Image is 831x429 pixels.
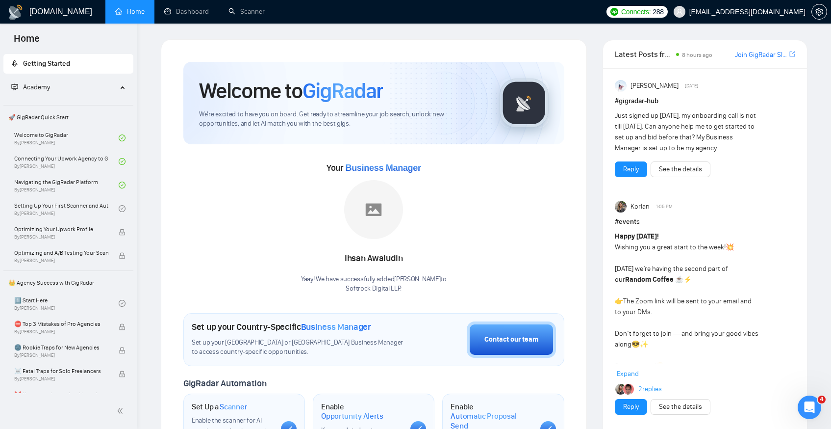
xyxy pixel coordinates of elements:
span: By [PERSON_NAME] [14,234,108,240]
span: ✨ [640,340,648,349]
span: GigRadar Automation [183,378,266,389]
span: [DATE] [685,81,698,90]
span: user [676,8,683,15]
li: Getting Started [3,54,133,74]
a: Join GigRadar Slack Community [735,50,787,60]
span: 🌚 Rookie Traps for New Agencies [14,343,108,352]
span: export [789,50,795,58]
span: Academy [11,83,50,91]
span: We're excited to have you on board. Get ready to streamline your job search, unlock new opportuni... [199,110,484,129]
span: ❌ How to get banned on Upwork [14,390,108,400]
h1: Welcome to [199,78,383,104]
span: ⚡ [683,275,692,284]
a: 1️⃣ Start HereBy[PERSON_NAME] [14,293,119,314]
span: 👑 Agency Success with GigRadar [4,273,132,293]
span: Optimizing and A/B Testing Your Scanner for Better Results [14,248,108,258]
span: fund-projection-screen [11,83,18,90]
span: Expand [617,370,639,378]
img: JM [623,384,634,395]
button: Reply [615,161,647,177]
span: 👉 [615,297,623,305]
span: lock [119,323,126,330]
a: 2replies [638,384,662,394]
a: Welcome to GigRadarBy[PERSON_NAME] [14,127,119,149]
span: 4 [818,396,826,403]
a: See the details [659,164,702,175]
h1: Set up your Country-Specific [192,322,371,332]
span: rocket [11,60,18,67]
span: GigRadar [302,78,383,104]
div: Just signed up [DATE], my onboarding call is not till [DATE]. Can anyone help me to get started t... [615,110,759,154]
img: upwork-logo.png [610,8,618,16]
img: Anisuzzaman Khan [615,80,627,92]
a: Reply [623,402,639,412]
a: Connecting Your Upwork Agency to GigRadarBy[PERSON_NAME] [14,151,119,172]
a: Reply [623,164,639,175]
span: 😎 [631,340,640,349]
a: dashboardDashboard [164,7,209,16]
span: ☠️ Fatal Traps for Solo Freelancers [14,366,108,376]
span: Connects: [621,6,651,17]
span: check-circle [119,300,126,307]
img: Korlan [615,384,626,395]
span: check-circle [119,205,126,212]
a: Setting Up Your First Scanner and Auto-BidderBy[PERSON_NAME] [14,198,119,219]
span: lock [119,252,126,259]
span: Business Manager [301,322,371,332]
p: Softrock Digital LLP . [301,284,447,294]
a: setting [811,8,827,16]
span: Scanner [220,402,247,412]
button: See the details [651,161,710,177]
span: Academy [23,83,50,91]
span: check-circle [119,158,126,165]
span: By [PERSON_NAME] [14,329,108,335]
div: Ihsan Awaludin [301,250,447,267]
h1: Set Up a [192,402,247,412]
h1: # gigradar-hub [615,96,795,107]
strong: Random Coffee [625,275,674,284]
iframe: Intercom live chat [798,396,821,419]
span: check-circle [119,182,126,188]
h1: Enable [321,402,403,421]
span: Latest Posts from the GigRadar Community [615,48,674,60]
img: gigradar-logo.png [500,79,549,128]
img: Korlan [615,201,627,213]
span: 1:05 PM [656,202,673,211]
span: By [PERSON_NAME] [14,376,108,382]
span: By [PERSON_NAME] [14,258,108,264]
img: placeholder.png [344,180,403,239]
a: searchScanner [228,7,265,16]
span: ⛔ Top 3 Mistakes of Pro Agencies [14,319,108,329]
span: Home [6,31,48,52]
button: setting [811,4,827,20]
span: Optimizing Your Upwork Profile [14,224,108,234]
a: export [789,50,795,59]
span: 💥 [726,243,734,251]
span: By [PERSON_NAME] [14,352,108,358]
a: See the details [659,402,702,412]
span: [PERSON_NAME] [630,80,679,91]
a: Navigating the GigRadar PlatformBy[PERSON_NAME] [14,174,119,196]
span: Opportunity Alerts [321,411,383,421]
span: ☕ [675,275,683,284]
span: 🚀 GigRadar Quick Start [4,107,132,127]
span: Business Manager [345,163,421,173]
div: Contact our team [484,334,538,345]
div: Wishing you a great start to the week! [DATE] we’re having the second part of our The Zoom link w... [615,231,759,404]
button: See the details [651,399,710,415]
span: double-left [117,406,126,416]
span: lock [119,371,126,377]
strong: Happy [DATE]! [615,232,659,241]
a: homeHome [115,7,145,16]
span: ☺️ [656,362,664,370]
button: Contact our team [467,322,556,358]
span: 8 hours ago [682,52,712,58]
span: check-circle [119,134,126,141]
span: Getting Started [23,59,70,68]
span: Korlan [630,201,650,212]
button: Reply [615,399,647,415]
span: Set up your [GEOGRAPHIC_DATA] or [GEOGRAPHIC_DATA] Business Manager to access country-specific op... [192,338,410,357]
span: lock [119,229,126,236]
span: 288 [653,6,663,17]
